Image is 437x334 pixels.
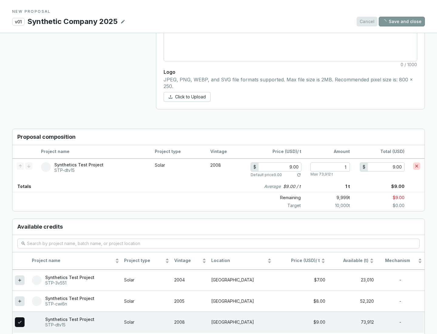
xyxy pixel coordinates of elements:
[29,252,122,270] th: Project name
[330,258,368,264] span: Available (t)
[350,193,425,202] p: $9.00
[379,258,417,264] span: Mechanism
[27,16,118,27] p: Synthetic Company 2025
[376,252,425,270] th: Mechanism
[328,291,376,312] td: 52,320
[172,312,209,332] td: 2008
[251,163,259,171] div: $
[12,9,425,14] p: NEW PROPOSAL
[45,275,94,280] p: Synthetics Test Project
[122,312,171,332] td: Solar
[45,280,94,286] p: STP-3v551
[175,94,206,100] span: Click to Upload
[360,163,368,171] div: $
[264,183,281,189] i: Average
[276,277,325,283] div: $7.00
[376,270,425,291] td: -
[12,219,425,235] h3: Available credits
[310,172,333,177] p: Max 73,912 t
[276,298,325,304] div: $8.00
[164,92,211,102] button: Click to Upload
[283,183,301,189] p: $9.00 / t
[45,301,94,307] p: STP-cwi6n
[328,312,376,332] td: 73,912
[172,291,209,312] td: 2005
[211,258,266,264] span: Location
[206,158,246,181] td: 2008
[376,312,425,332] td: -
[45,322,94,328] p: STP-dtv15
[357,17,378,26] button: Cancel
[306,203,350,209] p: 10,000 t
[164,77,417,90] p: JPEG, PNG, WEBP, and SVG file formats supported. Max file size is 2MB. Recommended pixel size is:...
[251,203,306,209] p: Target
[276,258,320,264] span: / t
[54,162,103,168] p: Synthetics Test Project
[32,258,114,264] span: Project name
[211,319,272,325] p: [GEOGRAPHIC_DATA]
[276,319,325,325] div: $9.00
[376,291,425,312] td: -
[350,181,425,192] p: $9.00
[172,252,209,270] th: Vintage
[168,95,173,99] span: upload
[211,277,272,283] p: [GEOGRAPHIC_DATA]
[124,258,164,264] span: Project type
[306,193,350,202] p: 9,999 t
[246,145,306,158] th: / t
[306,145,354,158] th: Amount
[251,193,306,202] p: Remaining
[164,69,417,75] p: Logo
[12,129,425,145] h3: Proposal composition
[151,145,206,158] th: Project type
[209,252,274,270] th: Location
[174,258,201,264] span: Vintage
[12,18,25,26] p: v01
[380,149,405,154] span: Total (USD)
[273,149,297,154] span: Price (USD)
[45,317,94,322] p: Synthetics Test Project
[211,298,272,304] p: [GEOGRAPHIC_DATA]
[12,181,31,192] p: Totals
[122,270,171,291] td: Solar
[379,17,425,26] button: Save and close
[291,258,316,263] span: Price (USD)
[382,19,386,24] span: loading
[328,252,376,270] th: Available (t)
[54,168,103,173] p: STP-dtv15
[122,291,171,312] td: Solar
[251,172,282,177] p: Default price 9.00
[37,145,151,158] th: Project name
[45,296,94,301] p: Synthetics Test Project
[151,158,206,181] td: Solar
[206,145,246,158] th: Vintage
[389,19,422,25] span: Save and close
[306,181,350,192] p: 1 t
[350,203,425,209] p: $0.00
[172,270,209,291] td: 2004
[27,240,411,247] input: Search by project name, batch name, or project location
[122,252,171,270] th: Project type
[328,270,376,291] td: 23,010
